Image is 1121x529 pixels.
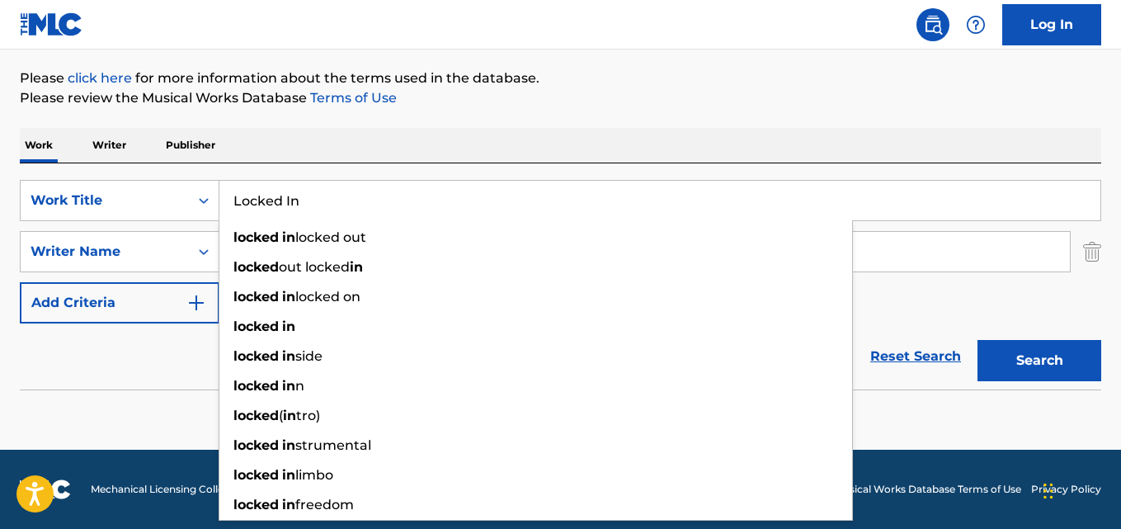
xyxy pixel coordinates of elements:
[282,467,295,483] strong: in
[834,482,1021,497] a: Musical Works Database Terms of Use
[233,348,279,364] strong: locked
[20,282,219,324] button: Add Criteria
[282,378,295,394] strong: in
[31,242,179,262] div: Writer Name
[350,259,363,275] strong: in
[282,437,295,453] strong: in
[966,15,986,35] img: help
[295,467,333,483] span: limbo
[233,497,279,512] strong: locked
[1039,450,1121,529] iframe: Chat Widget
[233,467,279,483] strong: locked
[20,128,58,163] p: Work
[283,408,296,423] strong: in
[279,259,350,275] span: out locked
[282,229,295,245] strong: in
[923,15,943,35] img: search
[233,259,279,275] strong: locked
[31,191,179,210] div: Work Title
[296,408,320,423] span: tro)
[295,378,304,394] span: n
[20,68,1101,88] p: Please for more information about the terms used in the database.
[20,180,1101,390] form: Search Form
[20,479,71,499] img: logo
[20,88,1101,108] p: Please review the Musical Works Database
[233,378,279,394] strong: locked
[307,90,397,106] a: Terms of Use
[959,8,992,41] div: Help
[282,289,295,305] strong: in
[862,338,969,375] a: Reset Search
[279,408,283,423] span: (
[295,289,360,305] span: locked on
[1043,466,1053,516] div: Drag
[91,482,282,497] span: Mechanical Licensing Collective © 2025
[87,128,131,163] p: Writer
[186,293,206,313] img: 9d2ae6d4665cec9f34b9.svg
[295,437,371,453] span: strumental
[295,229,366,245] span: locked out
[916,8,949,41] a: Public Search
[233,229,279,245] strong: locked
[282,497,295,512] strong: in
[282,348,295,364] strong: in
[1083,231,1101,272] img: Delete Criterion
[68,70,132,86] a: click here
[20,12,83,36] img: MLC Logo
[1031,482,1101,497] a: Privacy Policy
[295,497,354,512] span: freedom
[233,437,279,453] strong: locked
[233,319,279,334] strong: locked
[233,289,279,305] strong: locked
[233,408,279,423] strong: locked
[295,348,323,364] span: side
[282,319,295,334] strong: in
[1002,4,1101,45] a: Log In
[161,128,220,163] p: Publisher
[977,340,1101,381] button: Search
